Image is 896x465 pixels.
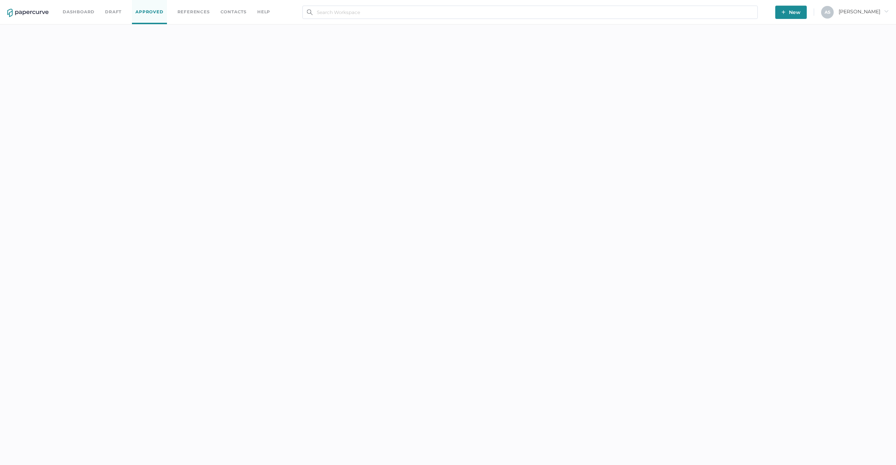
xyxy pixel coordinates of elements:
div: help [257,8,270,16]
img: plus-white.e19ec114.svg [782,10,785,14]
span: A S [825,9,831,15]
img: papercurve-logo-colour.7244d18c.svg [7,9,49,17]
span: New [782,6,800,19]
input: Search Workspace [302,6,758,19]
span: [PERSON_NAME] [839,8,889,15]
a: References [177,8,210,16]
a: Draft [105,8,121,16]
a: Contacts [220,8,247,16]
img: search.bf03fe8b.svg [307,9,313,15]
button: New [775,6,807,19]
a: Dashboard [63,8,94,16]
i: arrow_right [884,9,889,14]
